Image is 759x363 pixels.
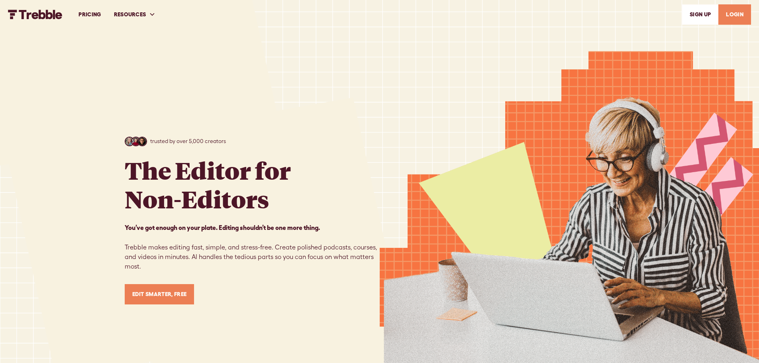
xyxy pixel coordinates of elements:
[125,284,194,304] a: Edit Smarter, Free
[150,137,226,145] p: trusted by over 5,000 creators
[8,10,63,19] img: Trebble FM Logo
[8,10,63,19] a: home
[125,156,291,213] h1: The Editor for Non-Editors
[114,10,146,19] div: RESOURCES
[718,4,751,25] a: LOGIN
[125,223,380,271] p: Trebble makes editing fast, simple, and stress-free. Create polished podcasts, courses, and video...
[125,224,320,231] strong: You’ve got enough on your plate. Editing shouldn’t be one more thing. ‍
[108,1,162,28] div: RESOURCES
[72,1,107,28] a: PRICING
[682,4,718,25] a: SIGn UP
